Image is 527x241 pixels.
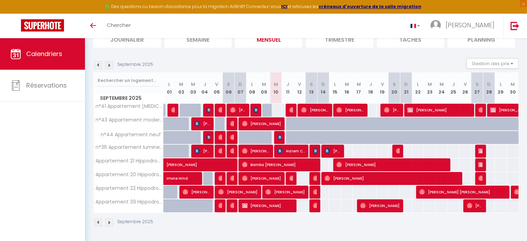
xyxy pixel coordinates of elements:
[175,73,187,104] th: 02
[21,19,64,32] img: Super Booking
[164,172,176,185] a: Imxne Hmd
[377,73,389,104] th: 19
[471,73,483,104] th: 27
[230,103,246,117] span: [PERSON_NAME]
[286,81,289,88] abbr: J
[218,199,222,212] span: [PERSON_NAME]
[218,144,222,158] span: [PERSON_NAME]
[487,81,491,88] abbr: D
[282,73,294,104] th: 11
[95,199,165,205] span: Appartement 39 Hippodrome 223
[98,74,159,87] input: Rechercher un logement...
[6,3,27,24] button: Ouvrir le widget de chat LiveChat
[467,199,483,212] span: [PERSON_NAME]
[357,81,361,88] abbr: M
[448,30,515,48] li: Planning
[313,185,317,199] span: [PERSON_NAME]
[377,30,444,48] li: Tâches
[430,20,441,30] img: ...
[206,131,210,144] span: [PERSON_NAME]
[211,73,223,104] th: 05
[319,4,421,9] a: créneaux d'ouverture de la salle migration
[446,21,494,29] span: [PERSON_NAME]
[365,73,377,104] th: 18
[334,81,336,88] abbr: L
[274,81,278,88] abbr: M
[218,185,258,199] span: [PERSON_NAME]
[230,199,234,212] span: [PERSON_NAME]
[215,81,218,88] abbr: V
[483,73,495,104] th: 28
[101,14,136,38] a: Chercher
[183,185,210,199] span: [PERSON_NAME] Tangara
[277,131,281,144] span: [PERSON_NAME]
[289,103,293,117] span: [PERSON_NAME]- [PERSON_NAME]
[242,117,282,130] span: [PERSON_NAME]
[194,117,210,130] span: [PERSON_NAME]
[242,144,270,158] span: [PERSON_NAME]
[313,199,317,212] span: [PERSON_NAME][DATE]
[235,73,247,104] th: 07
[325,144,340,158] span: [PERSON_NAME]
[507,73,519,104] th: 30
[313,172,317,185] span: [PERSON_NAME]
[381,81,384,88] abbr: V
[246,73,258,104] th: 08
[26,49,62,58] span: Calendriers
[360,199,400,212] span: [PERSON_NAME]
[218,103,222,117] span: [PERSON_NAME]
[166,168,215,181] span: Imxne Hmd
[310,81,313,88] abbr: S
[464,81,467,88] abbr: V
[476,81,479,88] abbr: S
[93,30,161,48] li: Journalier
[317,73,329,104] th: 14
[242,158,317,171] span: Bamba [PERSON_NAME]
[270,73,282,104] th: 10
[306,30,373,48] li: Trimestre
[500,81,502,88] abbr: L
[242,172,282,185] span: [PERSON_NAME]
[117,219,153,225] p: Septembre 2025
[424,73,436,104] th: 23
[301,103,329,117] span: [PERSON_NAME]
[440,81,444,88] abbr: M
[467,58,519,69] button: Gestion des prix
[218,172,222,185] span: [PERSON_NAME]
[281,4,287,9] strong: ICI
[341,73,353,104] th: 16
[417,81,419,88] abbr: L
[191,81,195,88] abbr: M
[448,73,460,104] th: 25
[179,81,183,88] abbr: M
[218,131,222,144] span: Flo Van Wolput
[336,103,364,117] span: [PERSON_NAME]
[95,186,165,191] span: Appartement 22 Hippodrome entrée 223
[407,103,471,117] span: [PERSON_NAME]
[26,81,67,90] span: Réservations
[412,73,424,104] th: 22
[404,81,408,88] abbr: D
[289,172,293,185] span: [PERSON_NAME]
[265,185,305,199] span: [PERSON_NAME]
[313,144,317,158] span: gaia massangioli
[262,81,266,88] abbr: M
[187,73,199,104] th: 03
[511,81,515,88] abbr: M
[384,103,400,117] span: [PERSON_NAME]
[478,158,482,171] span: [PERSON_NAME]
[389,73,400,104] th: 20
[94,93,163,103] span: Septembre 2025
[294,73,306,104] th: 12
[428,81,432,88] abbr: M
[258,73,270,104] th: 09
[393,81,396,88] abbr: S
[204,81,206,88] abbr: J
[230,172,234,185] span: [PERSON_NAME]
[95,158,165,164] span: Appartement 21 Hippodrome entrée 223
[230,144,234,158] span: [PERSON_NAME]
[235,30,302,48] li: Mensuel
[478,172,482,185] span: [PERSON_NAME]
[325,172,459,185] span: [PERSON_NAME]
